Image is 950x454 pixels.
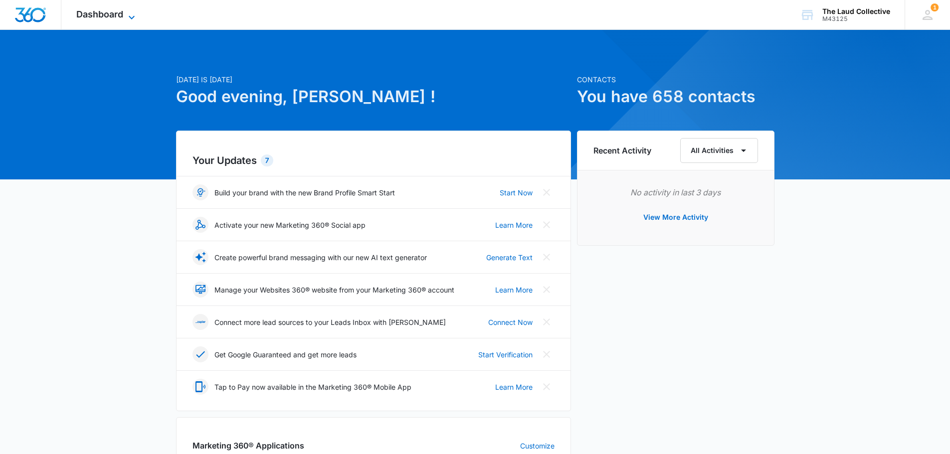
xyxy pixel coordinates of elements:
[176,74,571,85] p: [DATE] is [DATE]
[214,220,366,230] p: Activate your new Marketing 360® Social app
[495,285,533,295] a: Learn More
[539,217,555,233] button: Close
[495,220,533,230] a: Learn More
[539,282,555,298] button: Close
[486,252,533,263] a: Generate Text
[633,205,718,229] button: View More Activity
[488,317,533,327] a: Connect Now
[478,349,533,360] a: Start Verification
[192,153,555,168] h2: Your Updates
[176,85,571,109] h1: Good evening, [PERSON_NAME] !
[539,184,555,200] button: Close
[500,187,533,198] a: Start Now
[192,440,304,452] h2: Marketing 360® Applications
[76,9,123,19] span: Dashboard
[577,85,774,109] h1: You have 658 contacts
[539,346,555,362] button: Close
[822,7,890,15] div: account name
[261,154,273,166] div: 7
[931,3,939,11] span: 1
[539,249,555,265] button: Close
[577,74,774,85] p: Contacts
[214,285,454,295] p: Manage your Websites 360® website from your Marketing 360® account
[214,317,446,327] p: Connect more lead sources to your Leads Inbox with [PERSON_NAME]
[214,382,411,392] p: Tap to Pay now available in the Marketing 360® Mobile App
[680,138,758,163] button: All Activities
[214,252,427,263] p: Create powerful brand messaging with our new AI text generator
[931,3,939,11] div: notifications count
[539,314,555,330] button: Close
[539,379,555,395] button: Close
[214,187,395,198] p: Build your brand with the new Brand Profile Smart Start
[593,145,651,156] h6: Recent Activity
[822,15,890,22] div: account id
[593,186,758,198] p: No activity in last 3 days
[520,441,555,451] a: Customize
[495,382,533,392] a: Learn More
[214,349,357,360] p: Get Google Guaranteed and get more leads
